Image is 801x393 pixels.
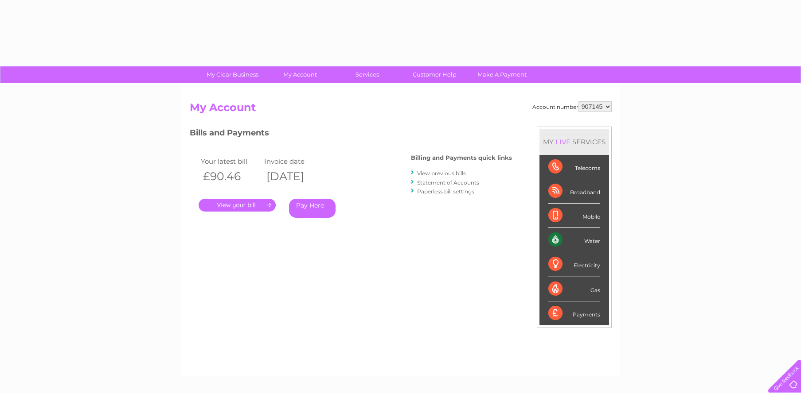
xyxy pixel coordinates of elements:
[196,66,269,83] a: My Clear Business
[398,66,471,83] a: Customer Help
[548,204,600,228] div: Mobile
[331,66,404,83] a: Services
[199,155,262,167] td: Your latest bill
[465,66,539,83] a: Make A Payment
[417,170,466,177] a: View previous bills
[532,101,612,112] div: Account number
[199,199,276,212] a: .
[262,155,326,167] td: Invoice date
[548,228,600,252] div: Water
[554,138,572,146] div: LIVE
[548,179,600,204] div: Broadband
[190,101,612,118] h2: My Account
[539,129,609,154] div: MY SERVICES
[548,277,600,301] div: Gas
[548,252,600,277] div: Electricity
[411,154,512,161] h4: Billing and Payments quick links
[263,66,336,83] a: My Account
[417,179,479,186] a: Statement of Accounts
[548,155,600,179] div: Telecoms
[199,167,262,185] th: £90.46
[262,167,326,185] th: [DATE]
[289,199,336,218] a: Pay Here
[417,188,474,195] a: Paperless bill settings
[190,127,512,142] h3: Bills and Payments
[548,301,600,325] div: Payments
